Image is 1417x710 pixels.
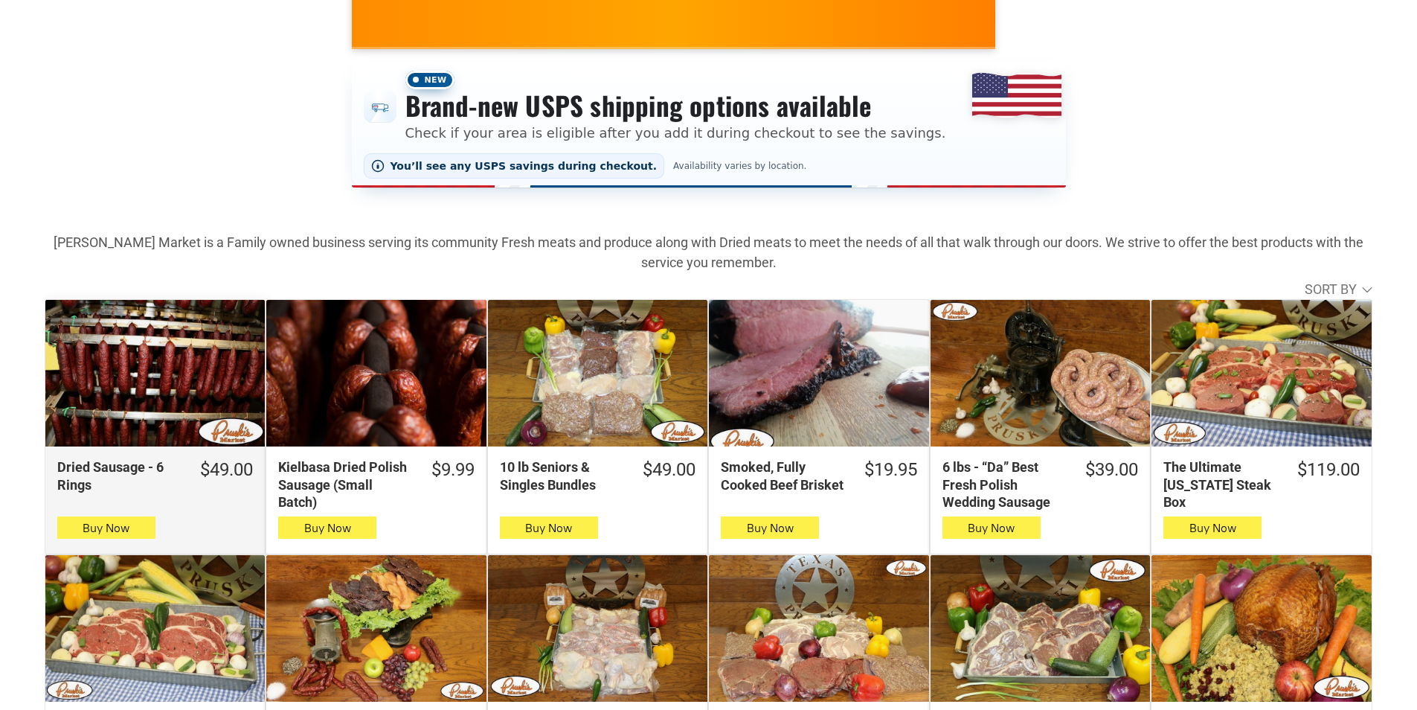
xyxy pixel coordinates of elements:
p: Check if your area is eligible after you add it during checkout to see the savings. [405,123,946,143]
a: 30 lb Combo Bundle [709,555,928,702]
span: Buy Now [1189,521,1236,535]
div: The Ultimate [US_STATE] Steak Box [1163,458,1277,511]
div: Dried Sausage - 6 Rings [57,458,181,493]
span: Availability varies by location. [670,161,809,171]
span: Buy Now [525,521,572,535]
div: $49.00 [200,458,253,482]
a: $49.00Dried Sausage - 6 Rings [45,458,265,493]
button: Buy Now [942,516,1041,539]
div: $9.99 [431,458,475,482]
a: $39.006 lbs - “Da” Best Fresh Polish Wedding Sausage [931,458,1150,511]
a: 10-12 lbs Pruski&#39;s Smoked Turkeys [1151,555,1371,702]
a: $9.99Kielbasa Dried Polish Sausage (Small Batch) [266,458,486,511]
div: $39.00 [1085,458,1138,482]
button: Buy Now [57,516,155,539]
span: Buy Now [747,521,794,535]
span: New [405,71,454,89]
span: [PERSON_NAME] MARKET [984,3,1276,27]
span: Buy Now [83,521,129,535]
div: Shipping options announcement [352,61,1066,188]
span: Buy Now [968,521,1015,535]
div: $49.00 [643,458,695,482]
div: Kielbasa Dried Polish Sausage (Small Batch) [278,458,411,511]
button: Buy Now [721,516,819,539]
a: Smoked, Fully Cooked Beef Brisket [709,300,928,447]
div: $19.95 [864,458,917,482]
span: You’ll see any USPS savings during checkout. [391,160,658,172]
a: $19.95Smoked, Fully Cooked Beef Brisket [709,458,928,493]
button: Buy Now [500,516,598,539]
a: Kielbasa Dried Polish Sausage (Small Batch) [266,300,486,447]
div: $119.00 [1297,458,1360,482]
a: $49.0010 lb Seniors & Singles Bundles [488,458,707,493]
a: Dried Box [266,555,486,702]
a: 6 lbs - “Da” Best Fresh Polish Wedding Sausage [931,300,1150,447]
div: 10 lb Seniors & Singles Bundles [500,458,623,493]
a: The Ultimate Texas Steak Box [1151,300,1371,447]
a: $119.00The Ultimate [US_STATE] Steak Box [1151,458,1371,511]
a: 12 lb Choice Steak Sampler [931,555,1150,702]
a: 10 lb Seniors &amp; Singles Bundles [488,300,707,447]
strong: [PERSON_NAME] Market is a Family owned business serving its community Fresh meats and produce alo... [54,234,1363,270]
h3: Brand-new USPS shipping options available [405,89,946,122]
div: 6 lbs - “Da” Best Fresh Polish Wedding Sausage [942,458,1066,511]
button: Buy Now [1163,516,1262,539]
a: 6 – 12 oz Choice Angus Beef Ribeyes [45,555,265,702]
span: Buy Now [304,521,351,535]
a: Dried Sausage - 6 Rings [45,300,265,447]
button: Buy Now [278,516,376,539]
div: Smoked, Fully Cooked Beef Brisket [721,458,844,493]
a: 20 lbs Bar B Que Bundle [488,555,707,702]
